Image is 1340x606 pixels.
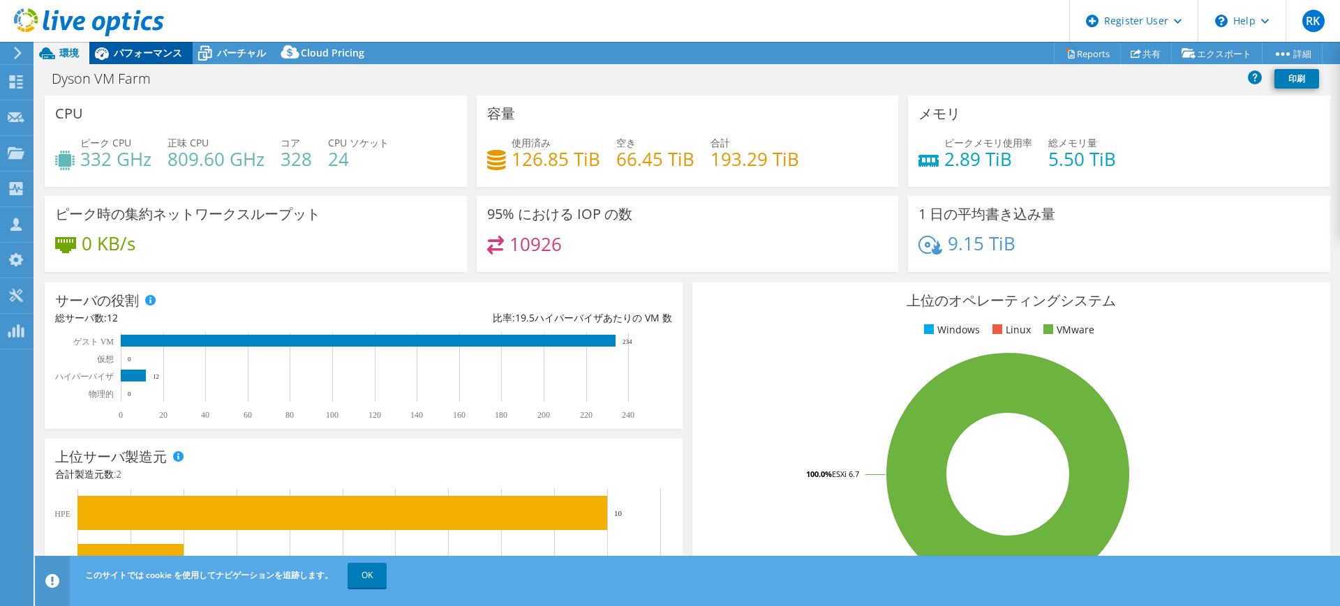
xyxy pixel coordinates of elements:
[512,136,551,149] span: 使用済み
[153,373,159,380] text: 12
[54,509,70,519] text: HPE
[989,322,1031,338] li: Linux
[80,136,131,149] span: ピーク CPU
[85,569,333,581] span: このサイトでは cookie を使用してナビゲーションを追跡します。
[616,136,636,149] span: 空き
[921,322,980,338] li: Windows
[281,136,300,149] span: コア
[487,206,632,222] h3: 95% における IOP の数
[167,136,209,149] span: 正味 CPU
[45,71,172,86] h1: Dyson VM Farm
[614,509,623,517] text: 10
[509,236,562,252] h4: 10926
[622,410,634,420] text: 240
[1048,151,1116,167] h4: 5.50 TiB
[55,206,320,222] h3: ピーク時の集約ネットワークスループット
[453,410,466,420] text: 160
[806,469,832,479] tspan: 100.0%
[1274,69,1319,89] a: 印刷
[616,151,694,167] h4: 66.45 TiB
[944,136,1032,149] span: ピークメモリ使用率
[1215,15,1228,27] svg: \n
[1048,136,1097,149] span: 総メモリ量
[55,310,364,326] div: 総サーバ数:
[328,151,389,167] h4: 24
[710,136,730,149] span: 合計
[710,151,799,167] h4: 193.29 TiB
[55,467,672,482] h4: 合計製造元数:
[832,469,859,479] tspan: ESXi 6.7
[1120,43,1172,64] a: 共有
[55,293,139,308] h3: サーバの役割
[116,467,121,480] span: 2
[54,372,114,381] text: ハイパーバイザ
[348,563,387,588] a: OK
[487,106,515,121] h3: 容量
[410,410,423,420] text: 140
[281,151,312,167] h4: 328
[119,410,123,420] text: 0
[107,311,118,324] span: 12
[80,151,151,167] h4: 332 GHz
[89,389,114,399] text: 物理的
[944,151,1032,167] h4: 2.89 TiB
[1302,10,1325,32] span: RK
[918,106,960,121] h3: メモリ
[623,338,632,345] text: 234
[368,410,381,420] text: 120
[167,151,265,167] h4: 809.60 GHz
[55,106,83,121] h3: CPU
[73,337,114,347] text: ゲスト VM
[1054,43,1121,64] a: Reports
[1040,322,1094,338] li: VMware
[201,410,209,420] text: 40
[512,151,600,167] h4: 126.85 TiB
[114,46,182,59] span: パフォーマンス
[703,293,1320,308] h3: 上位のオペレーティングシステム
[495,410,507,420] text: 180
[285,410,294,420] text: 80
[537,410,550,420] text: 200
[364,310,672,326] div: 比率: ハイパーバイザあたりの VM 数
[128,391,131,397] text: 0
[918,206,1055,222] h3: 1 日の平均書き込み量
[244,410,252,420] text: 60
[1171,43,1263,64] a: エクスポート
[1262,43,1323,64] a: 詳細
[217,46,266,59] span: バーチャル
[301,46,364,59] span: Cloud Pricing
[948,236,1015,251] h4: 9.15 TiB
[515,311,535,324] span: 19.5
[328,136,389,149] span: CPU ソケット
[55,449,167,464] h3: 上位サーバ製造元
[128,356,131,363] text: 0
[96,354,114,364] text: 仮想
[580,410,593,420] text: 220
[159,410,167,420] text: 20
[82,236,135,251] h4: 0 KB/s
[326,410,338,420] text: 100
[59,46,79,59] span: 環境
